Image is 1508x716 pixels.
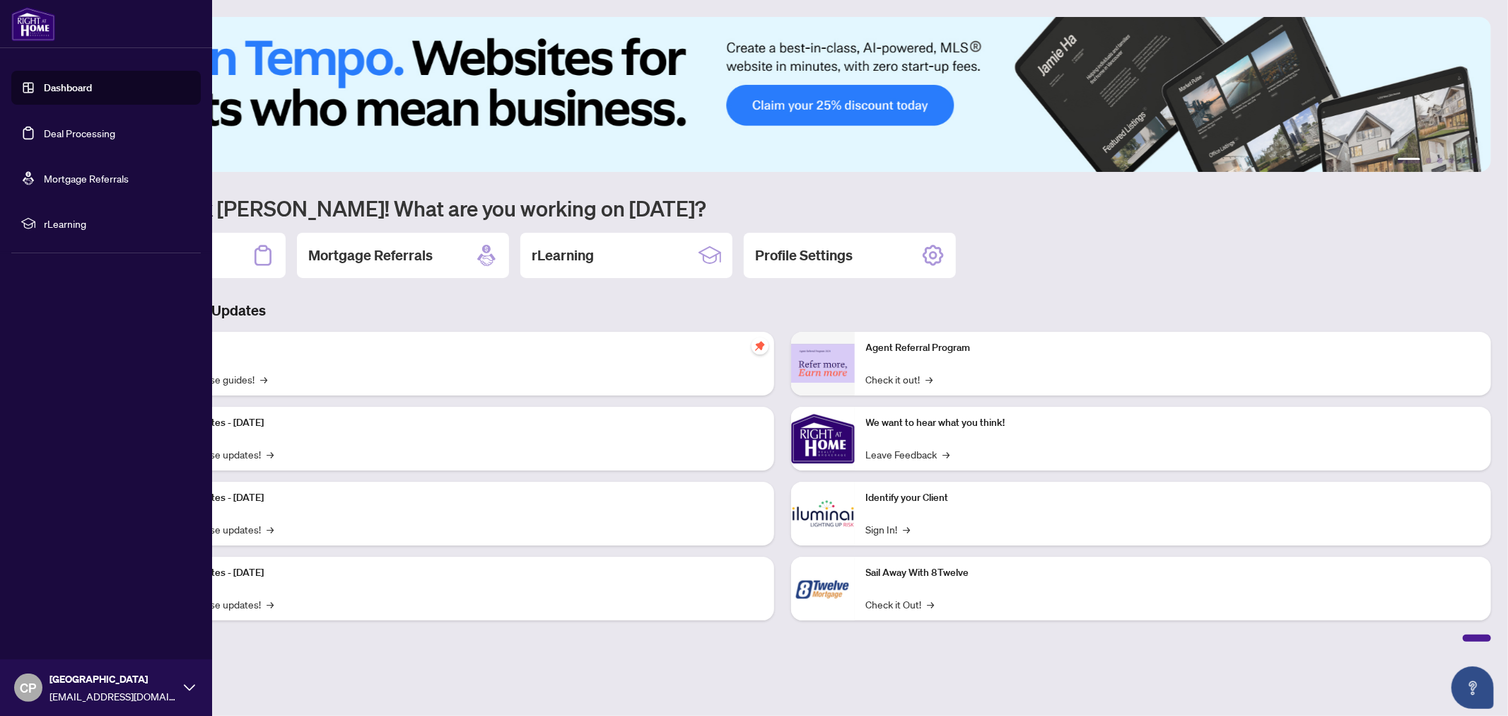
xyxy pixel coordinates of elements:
h2: Profile Settings [755,246,853,265]
img: Sail Away With 8Twelve [791,557,855,620]
img: We want to hear what you think! [791,407,855,470]
p: Platform Updates - [DATE] [148,415,763,431]
p: Sail Away With 8Twelve [866,565,1480,581]
a: Check it Out!→ [866,596,935,612]
a: Check it out!→ [866,371,933,387]
a: Sign In!→ [866,521,911,537]
span: → [926,371,933,387]
span: [GEOGRAPHIC_DATA] [49,671,177,687]
h3: Brokerage & Industry Updates [74,301,1491,321]
span: [EMAIL_ADDRESS][DOMAIN_NAME] [49,688,177,704]
button: 3 [1437,158,1443,163]
p: Platform Updates - [DATE] [148,565,763,581]
img: logo [11,7,55,41]
img: Slide 0 [74,17,1491,172]
button: 6 [1471,158,1477,163]
span: CP [21,678,37,698]
h2: rLearning [532,246,594,265]
p: Agent Referral Program [866,340,1480,356]
span: → [904,521,911,537]
span: pushpin [752,337,768,354]
span: → [267,521,274,537]
button: 1 [1398,158,1420,163]
img: Agent Referral Program [791,344,855,383]
span: → [260,371,267,387]
h2: Mortgage Referrals [308,246,433,265]
span: rLearning [44,216,191,231]
button: 2 [1426,158,1432,163]
a: Leave Feedback→ [866,446,950,462]
img: Identify your Client [791,482,855,545]
a: Dashboard [44,81,92,94]
button: Open asap [1451,666,1494,709]
p: Identify your Client [866,490,1480,506]
span: → [267,446,274,462]
p: Self-Help [148,340,763,356]
button: 4 [1449,158,1454,163]
button: 5 [1460,158,1466,163]
a: Deal Processing [44,127,115,139]
span: → [943,446,950,462]
span: → [928,596,935,612]
a: Mortgage Referrals [44,172,129,185]
p: We want to hear what you think! [866,415,1480,431]
span: → [267,596,274,612]
p: Platform Updates - [DATE] [148,490,763,506]
h1: Welcome back [PERSON_NAME]! What are you working on [DATE]? [74,195,1491,221]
